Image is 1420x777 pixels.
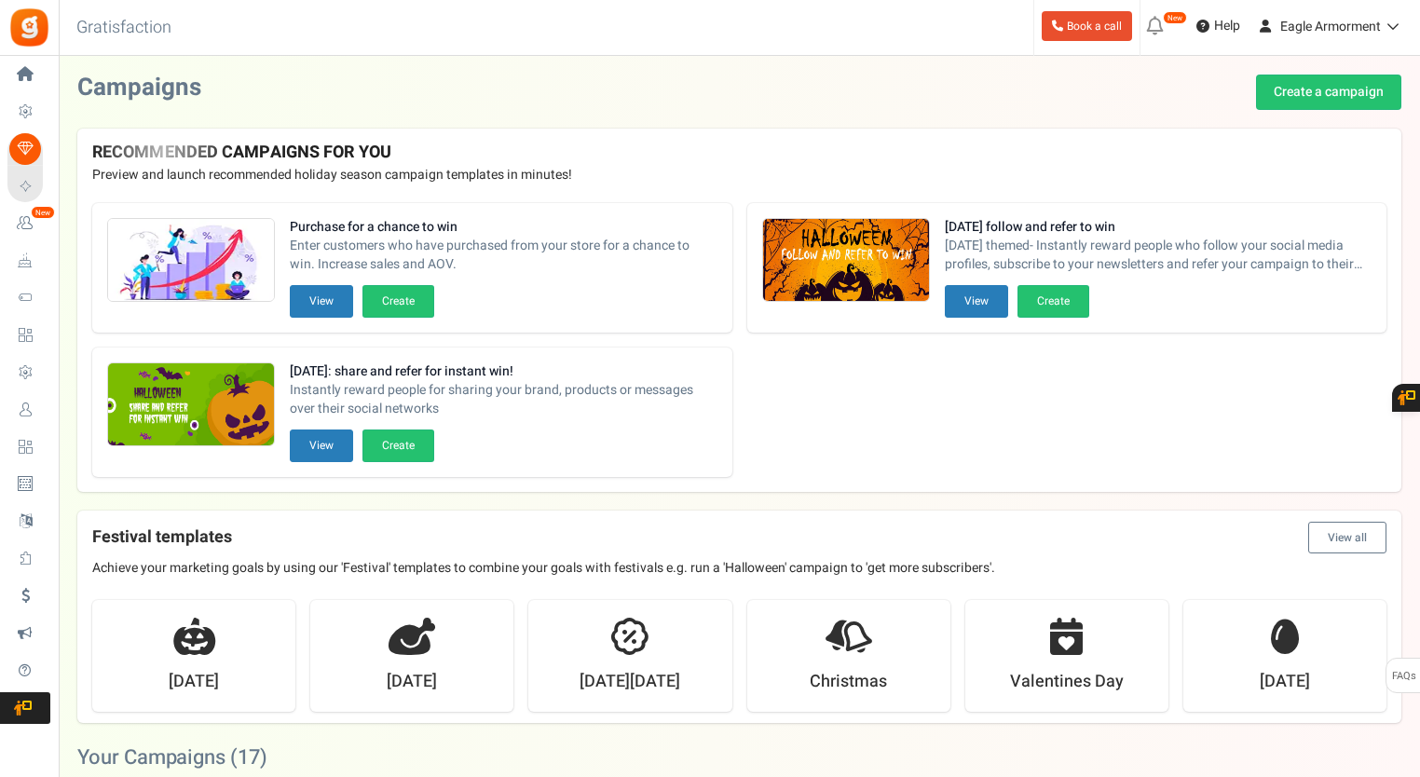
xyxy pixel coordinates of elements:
[1308,522,1386,553] button: View all
[945,218,1372,237] strong: [DATE] follow and refer to win
[810,670,887,694] strong: Christmas
[1280,17,1381,36] span: Eagle Armorment
[290,237,717,274] span: Enter customers who have purchased from your store for a chance to win. Increase sales and AOV.
[1010,670,1124,694] strong: Valentines Day
[56,9,192,47] h3: Gratisfaction
[1391,659,1416,694] span: FAQs
[8,7,50,48] img: Gratisfaction
[108,219,274,303] img: Recommended Campaigns
[169,670,219,694] strong: [DATE]
[580,670,680,694] strong: [DATE][DATE]
[92,143,1386,162] h4: RECOMMENDED CAMPAIGNS FOR YOU
[1189,11,1248,41] a: Help
[92,559,1386,578] p: Achieve your marketing goals by using our 'Festival' templates to combine your goals with festiva...
[1209,17,1240,35] span: Help
[763,219,929,303] img: Recommended Campaigns
[92,166,1386,184] p: Preview and launch recommended holiday season campaign templates in minutes!
[7,208,50,239] a: New
[362,285,434,318] button: Create
[945,237,1372,274] span: [DATE] themed- Instantly reward people who follow your social media profiles, subscribe to your n...
[77,748,267,767] h2: Your Campaigns ( )
[290,218,717,237] strong: Purchase for a chance to win
[77,75,201,102] h2: Campaigns
[238,743,260,772] span: 17
[1260,670,1310,694] strong: [DATE]
[108,363,274,447] img: Recommended Campaigns
[945,285,1008,318] button: View
[387,670,437,694] strong: [DATE]
[1256,75,1401,110] a: Create a campaign
[1017,285,1089,318] button: Create
[290,362,717,381] strong: [DATE]: share and refer for instant win!
[1163,11,1187,24] em: New
[1042,11,1132,41] a: Book a call
[290,381,717,418] span: Instantly reward people for sharing your brand, products or messages over their social networks
[362,429,434,462] button: Create
[92,522,1386,553] h4: Festival templates
[290,429,353,462] button: View
[290,285,353,318] button: View
[31,206,55,219] em: New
